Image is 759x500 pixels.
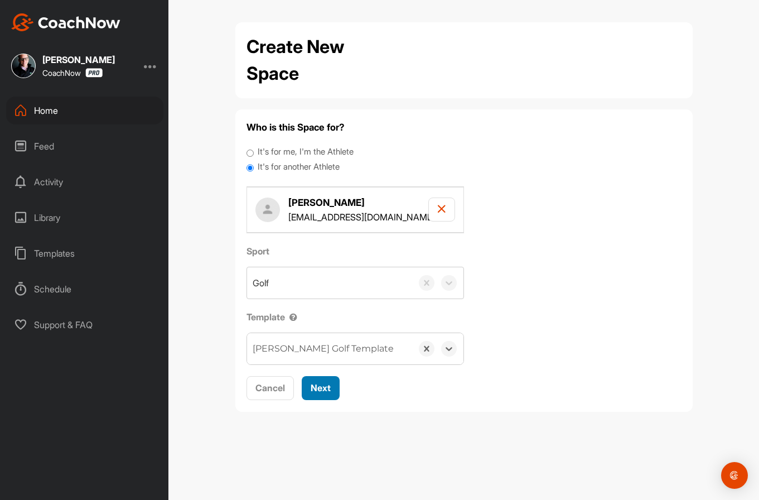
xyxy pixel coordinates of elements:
[246,244,464,258] label: Sport
[258,146,354,158] label: It's for me, I'm the Athlete
[6,168,163,196] div: Activity
[42,68,103,78] div: CoachNow
[6,311,163,339] div: Support & FAQ
[85,68,103,78] img: CoachNow Pro
[6,97,163,124] div: Home
[6,275,163,303] div: Schedule
[255,382,285,393] span: Cancel
[311,382,331,393] span: Next
[246,310,464,324] label: Template
[253,342,394,355] div: [PERSON_NAME] Golf Template
[302,376,340,400] button: Next
[11,54,36,78] img: square_d7b6dd5b2d8b6df5777e39d7bdd614c0.jpg
[246,376,294,400] button: Cancel
[246,33,397,87] h2: Create New Space
[255,198,280,222] img: user
[6,239,163,267] div: Templates
[258,161,340,174] label: It's for another Athlete
[11,13,120,31] img: CoachNow
[246,121,681,134] h4: Who is this Space for?
[288,196,435,210] h4: [PERSON_NAME]
[721,462,748,489] div: Open Intercom Messenger
[42,55,115,64] div: [PERSON_NAME]
[6,204,163,232] div: Library
[288,210,435,224] p: [EMAIL_ADDRESS][DOMAIN_NAME]
[253,276,269,290] div: Golf
[6,132,163,160] div: Feed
